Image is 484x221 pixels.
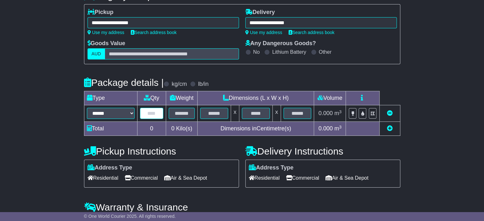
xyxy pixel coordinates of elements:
[84,77,164,88] h4: Package details |
[88,40,125,47] label: Goods Value
[272,105,281,122] td: x
[88,173,118,183] span: Residential
[245,30,282,35] a: Use my address
[137,122,166,136] td: 0
[249,173,280,183] span: Residential
[231,105,239,122] td: x
[198,91,314,105] td: Dimensions (L x W x H)
[84,214,176,219] span: © One World Courier 2025. All rights reserved.
[334,110,342,116] span: m
[319,110,333,116] span: 0.000
[245,40,316,47] label: Any Dangerous Goods?
[339,125,342,129] sup: 3
[286,173,319,183] span: Commercial
[172,81,187,88] label: kg/cm
[88,48,105,59] label: AUD
[88,9,114,16] label: Pickup
[131,30,177,35] a: Search address book
[137,91,166,105] td: Qty
[339,109,342,114] sup: 3
[314,91,346,105] td: Volume
[166,91,198,105] td: Weight
[387,110,393,116] a: Remove this item
[125,173,158,183] span: Commercial
[289,30,334,35] a: Search address book
[171,125,174,132] span: 0
[272,49,306,55] label: Lithium Battery
[84,91,137,105] td: Type
[164,173,207,183] span: Air & Sea Depot
[253,49,260,55] label: No
[319,125,333,132] span: 0.000
[166,122,198,136] td: Kilo(s)
[245,146,400,156] h4: Delivery Instructions
[249,164,294,171] label: Address Type
[88,30,124,35] a: Use my address
[88,164,132,171] label: Address Type
[326,173,368,183] span: Air & Sea Depot
[319,49,332,55] label: Other
[84,202,400,212] h4: Warranty & Insurance
[84,122,137,136] td: Total
[334,125,342,132] span: m
[198,81,208,88] label: lb/in
[245,9,275,16] label: Delivery
[198,122,314,136] td: Dimensions in Centimetre(s)
[387,125,393,132] a: Add new item
[84,146,239,156] h4: Pickup Instructions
